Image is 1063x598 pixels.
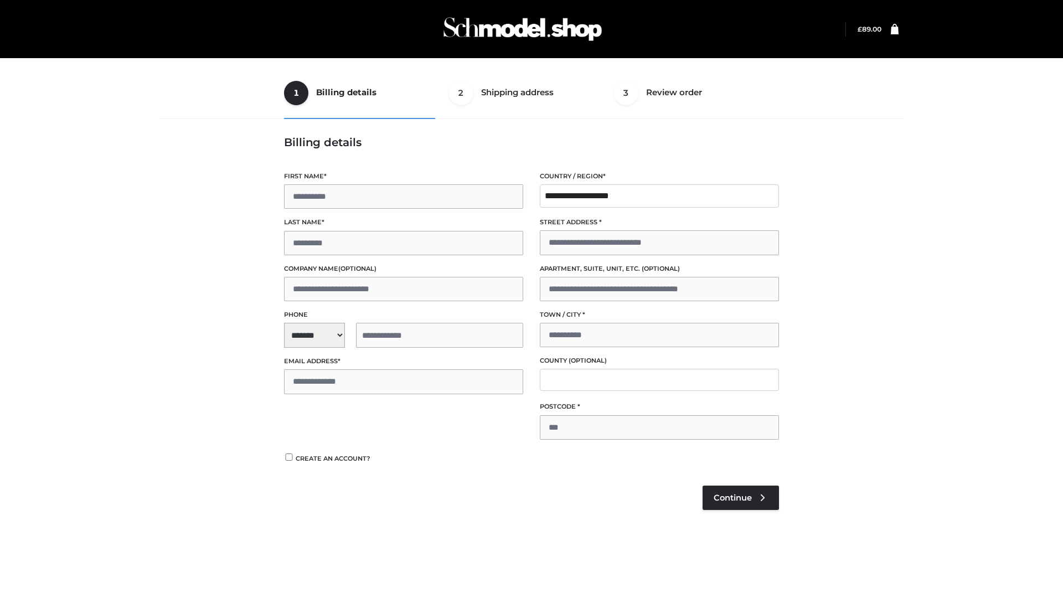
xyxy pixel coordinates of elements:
[440,7,606,51] img: Schmodel Admin 964
[284,264,523,274] label: Company name
[284,453,294,461] input: Create an account?
[714,493,752,503] span: Continue
[540,171,779,182] label: Country / Region
[540,355,779,366] label: County
[284,356,523,367] label: Email address
[284,310,523,320] label: Phone
[284,136,779,149] h3: Billing details
[296,455,370,462] span: Create an account?
[540,310,779,320] label: Town / City
[642,265,680,272] span: (optional)
[284,171,523,182] label: First name
[338,265,376,272] span: (optional)
[569,357,607,364] span: (optional)
[858,25,881,33] a: £89.00
[703,486,779,510] a: Continue
[858,25,862,33] span: £
[540,401,779,412] label: Postcode
[540,264,779,274] label: Apartment, suite, unit, etc.
[284,217,523,228] label: Last name
[540,217,779,228] label: Street address
[858,25,881,33] bdi: 89.00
